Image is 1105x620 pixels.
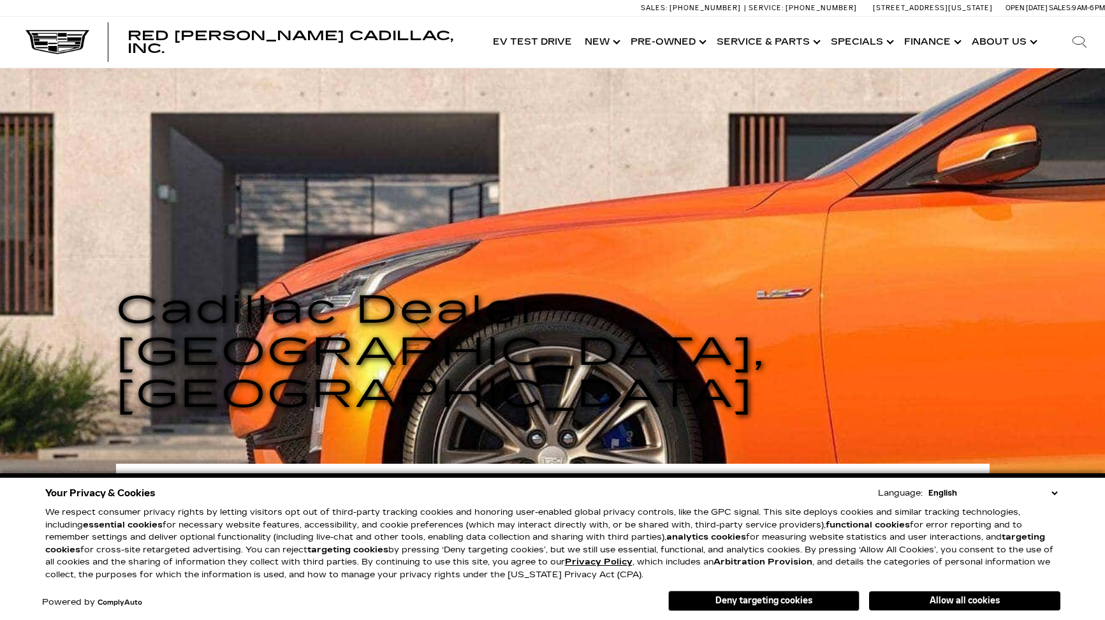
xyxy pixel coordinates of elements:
[826,520,910,530] strong: functional cookies
[1049,4,1072,12] span: Sales:
[898,17,965,68] a: Finance
[641,4,668,12] span: Sales:
[744,4,860,11] a: Service: [PHONE_NUMBER]
[42,598,142,607] div: Powered by
[641,4,744,11] a: Sales: [PHONE_NUMBER]
[45,532,1045,555] strong: targeting cookies
[624,17,710,68] a: Pre-Owned
[1072,4,1105,12] span: 9 AM-6 PM
[116,287,766,417] span: Cadillac Dealer [GEOGRAPHIC_DATA], [GEOGRAPHIC_DATA]
[878,489,923,498] div: Language:
[26,30,89,54] img: Cadillac Dark Logo with Cadillac White Text
[565,557,633,567] a: Privacy Policy
[98,599,142,607] a: ComplyAuto
[487,17,578,68] a: EV Test Drive
[1006,4,1048,12] span: Open [DATE]
[869,591,1060,610] button: Allow all cookies
[578,17,624,68] a: New
[925,487,1060,499] select: Language Select
[786,4,857,12] span: [PHONE_NUMBER]
[45,506,1060,581] p: We respect consumer privacy rights by letting visitors opt out of third-party tracking cookies an...
[128,29,474,55] a: Red [PERSON_NAME] Cadillac, Inc.
[45,484,156,502] span: Your Privacy & Cookies
[873,4,993,12] a: [STREET_ADDRESS][US_STATE]
[824,17,898,68] a: Specials
[749,4,784,12] span: Service:
[670,4,741,12] span: [PHONE_NUMBER]
[128,28,453,56] span: Red [PERSON_NAME] Cadillac, Inc.
[307,545,388,555] strong: targeting cookies
[713,557,812,567] strong: Arbitration Provision
[965,17,1041,68] a: About Us
[666,532,746,542] strong: analytics cookies
[83,520,163,530] strong: essential cookies
[668,591,860,611] button: Deny targeting cookies
[710,17,824,68] a: Service & Parts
